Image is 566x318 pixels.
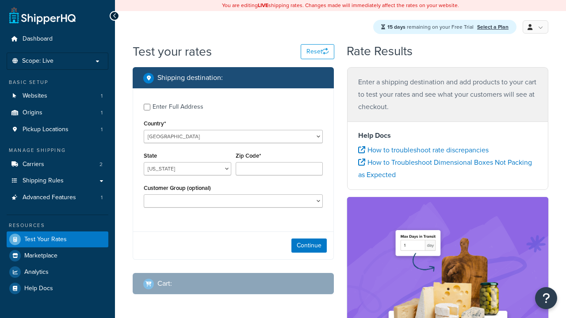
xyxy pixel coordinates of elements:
span: Help Docs [24,285,53,292]
h2: Shipping destination : [157,74,223,82]
label: Customer Group (optional) [144,185,211,191]
span: Marketplace [24,252,57,260]
div: Enter Full Address [153,101,203,113]
button: Open Resource Center [535,287,557,309]
a: Marketplace [7,248,108,264]
button: Continue [291,238,327,253]
span: 1 [101,92,103,100]
li: Carriers [7,156,108,173]
span: 1 [101,194,103,201]
a: Shipping Rules [7,173,108,189]
label: Zip Code* [236,152,261,159]
span: remaining on your Free Trial [387,23,475,31]
span: Dashboard [23,35,53,43]
strong: 15 days [387,23,405,31]
span: Analytics [24,269,49,276]
a: Websites1 [7,88,108,104]
span: 1 [101,109,103,117]
span: Test Your Rates [24,236,67,243]
p: Enter a shipping destination and add products to your cart to test your rates and see what your c... [358,76,537,113]
li: Origins [7,105,108,121]
a: Test Your Rates [7,231,108,247]
li: Pickup Locations [7,121,108,138]
h4: Help Docs [358,130,537,141]
label: State [144,152,157,159]
a: Pickup Locations1 [7,121,108,138]
li: Advanced Features [7,189,108,206]
h1: Test your rates [133,43,212,60]
a: How to Troubleshoot Dimensional Boxes Not Packing as Expected [358,157,532,180]
span: Carriers [23,161,44,168]
span: Shipping Rules [23,177,64,185]
span: 1 [101,126,103,133]
h2: Rate Results [347,45,413,58]
b: LIVE [258,1,268,9]
input: Enter Full Address [144,104,150,110]
a: Select a Plan [477,23,509,31]
a: Help Docs [7,280,108,296]
span: Scope: Live [22,57,54,65]
a: Dashboard [7,31,108,47]
span: 2 [99,161,103,168]
div: Basic Setup [7,79,108,86]
label: Country* [144,120,166,127]
span: Advanced Features [23,194,76,201]
li: Websites [7,88,108,104]
a: Carriers2 [7,156,108,173]
h2: Cart : [157,280,172,288]
span: Origins [23,109,42,117]
div: Resources [7,222,108,229]
a: Origins1 [7,105,108,121]
a: Advanced Features1 [7,189,108,206]
a: How to troubleshoot rate discrepancies [358,145,489,155]
a: Analytics [7,264,108,280]
span: Websites [23,92,47,100]
div: Manage Shipping [7,147,108,154]
span: Pickup Locations [23,126,69,133]
button: Reset [301,44,334,59]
